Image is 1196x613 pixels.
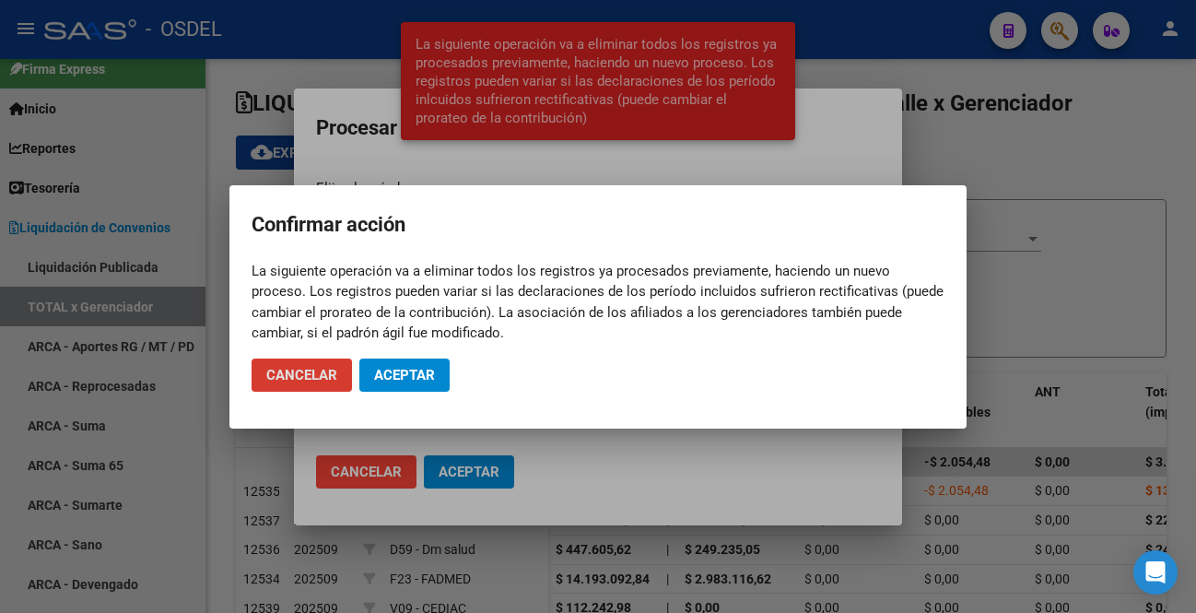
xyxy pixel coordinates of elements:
[359,359,450,392] button: Aceptar
[252,359,352,392] button: Cancelar
[1133,550,1178,595] div: Open Intercom Messenger
[229,261,967,344] mat-dialog-content: La siguiente operación va a eliminar todos los registros ya procesados previamente, haciendo un n...
[374,367,435,383] span: Aceptar
[252,207,944,242] h2: Confirmar acción
[266,367,337,383] span: Cancelar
